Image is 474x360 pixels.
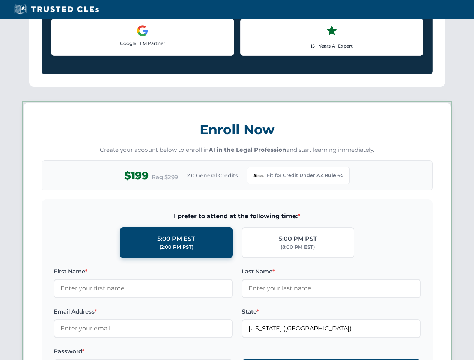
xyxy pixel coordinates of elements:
label: Password [54,347,233,356]
span: Reg $299 [152,173,178,182]
h3: Enroll Now [42,118,433,141]
div: 5:00 PM EST [157,234,195,244]
span: I prefer to attend at the following time: [54,211,421,221]
span: 2.0 General Credits [187,171,238,180]
span: Fit for Credit Under AZ Rule 45 [267,172,343,179]
img: Google [137,25,149,37]
input: Enter your first name [54,279,233,298]
div: (8:00 PM EST) [281,243,315,251]
p: Create your account below to enroll in and start learning immediately. [42,146,433,154]
label: Last Name [242,267,421,276]
img: Arizona Bar [253,170,264,181]
label: State [242,307,421,316]
img: Trusted CLEs [11,4,101,15]
p: 15+ Years AI Expert [247,42,417,49]
div: (2:00 PM PST) [160,243,193,251]
input: Arizona (AZ) [242,319,421,338]
input: Enter your email [54,319,233,338]
strong: AI in the Legal Profession [209,146,286,153]
div: 5:00 PM PST [279,234,317,244]
input: Enter your last name [242,279,421,298]
label: Email Address [54,307,233,316]
span: $199 [124,167,149,184]
label: First Name [54,267,233,276]
p: Google LLM Partner [57,40,228,47]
